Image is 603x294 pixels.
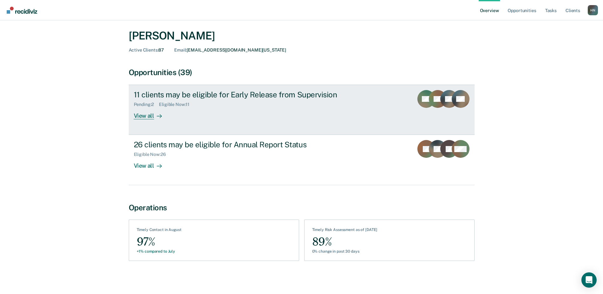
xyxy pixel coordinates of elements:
[137,227,182,234] div: Timely Contact in August
[581,272,597,288] div: Open Intercom Messenger
[134,102,159,107] div: Pending : 2
[134,157,169,170] div: View all
[129,85,475,135] a: 11 clients may be eligible for Early Release from SupervisionPending:2Eligible Now:11View all
[129,47,164,53] div: 87
[129,47,159,52] span: Active Clients :
[7,7,37,14] img: Recidiviz
[174,47,187,52] span: Email :
[134,140,357,149] div: 26 clients may be eligible for Annual Report Status
[134,107,169,120] div: View all
[129,135,475,185] a: 26 clients may be eligible for Annual Report StatusEligible Now:26View all
[588,5,598,15] div: H N
[129,29,475,42] div: [PERSON_NAME]
[137,249,182,254] div: +1% compared to July
[129,68,475,77] div: Opportunities (39)
[588,5,598,15] button: Profile dropdown button
[134,90,357,99] div: 11 clients may be eligible for Early Release from Supervision
[312,227,378,234] div: Timely Risk Assessment as of [DATE]
[312,235,378,249] div: 89%
[159,102,195,107] div: Eligible Now : 11
[312,249,378,254] div: 0% change in past 30 days
[137,235,182,249] div: 97%
[174,47,286,53] div: [EMAIL_ADDRESS][DOMAIN_NAME][US_STATE]
[134,152,171,157] div: Eligible Now : 26
[129,203,475,212] div: Operations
